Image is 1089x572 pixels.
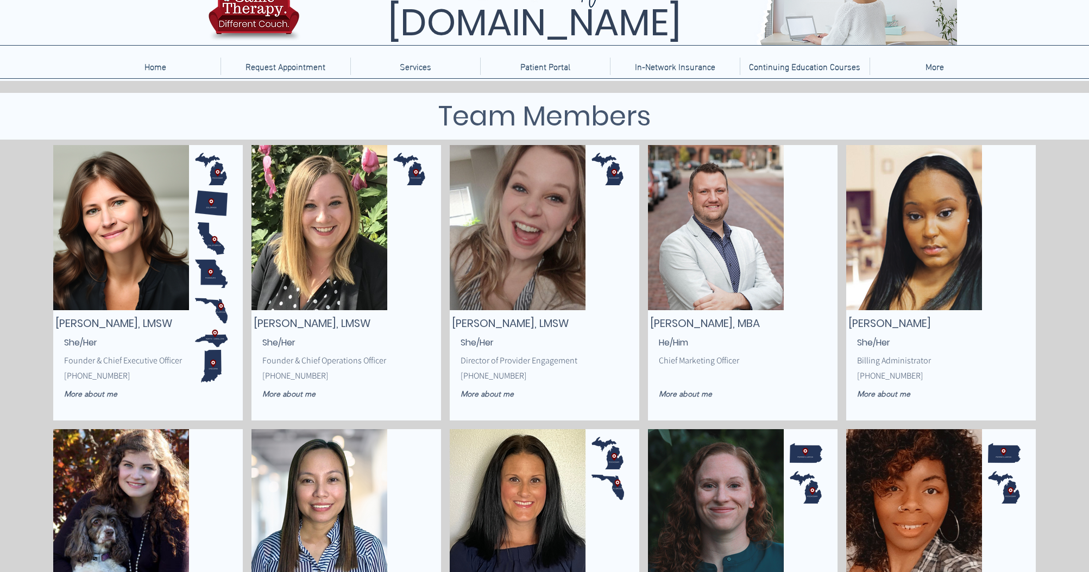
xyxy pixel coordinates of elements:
img: Dot 3.png [393,294,426,327]
img: Dot 3.png [195,385,228,418]
img: Dot 3.png [195,153,228,185]
span: Team Members [438,97,651,135]
img: Dot 3.png [790,385,822,418]
img: Dot 3.png [393,506,426,539]
img: Dot 3.png [393,437,426,469]
img: Dot 3.png [988,506,1021,539]
p: Services [394,58,437,75]
img: Dot 3.png [988,187,1021,219]
img: Dot 3.png [195,222,228,255]
span: More about me [64,389,117,399]
img: Dot 3.png [988,350,1021,382]
span: More about me [659,389,712,399]
img: Dot 3.png [393,322,426,355]
p: Patient Portal [515,58,576,75]
span: He/Him [659,336,688,349]
img: Dot 3.png [195,506,228,539]
span: More about me [262,389,316,399]
img: Dot 3.png [195,187,228,219]
img: Dot 3.png [591,322,624,355]
img: Dot 3.png [988,222,1021,255]
p: Continuing Education Courses [744,58,866,75]
img: Dot 3.png [591,437,624,469]
img: Dot 3.png [591,294,624,327]
span: Founder & Chief Executive Officer [64,355,182,366]
img: Dot 3.png [988,153,1021,185]
span: [PERSON_NAME], LMSW [254,316,370,331]
img: Dot 3.png [393,187,426,219]
img: Dot 3.png [393,222,426,255]
img: Dot 3.png [591,222,624,255]
div: Services [350,58,480,75]
span: [PHONE_NUMBER] [64,370,130,381]
img: Dot 3.png [591,350,624,382]
span: [PHONE_NUMBER] [262,370,329,381]
img: Dot 3.png [393,350,426,382]
img: Dot 3.png [790,257,822,290]
span: [PHONE_NUMBER] [857,370,923,381]
nav: Site [90,58,999,75]
img: Dot 3.png [790,294,822,327]
a: More about me [262,385,345,404]
img: Dot 3.png [195,350,228,382]
p: In-Network Insurance [630,58,721,75]
img: Dot 3.png [195,294,228,327]
a: Continuing Education Courses [740,58,870,75]
a: More about me [857,385,940,404]
img: Dot 3.png [591,506,624,539]
img: Dot 3.png [393,385,426,418]
img: Dot 3.png [393,153,426,185]
span: [PERSON_NAME] [848,316,931,331]
span: More about me [857,389,910,399]
img: Dot 3.png [790,506,822,539]
span: Founder & Chief Operations Officer [262,355,386,366]
img: Dot 3.png [790,153,822,185]
a: Home [90,58,221,75]
a: Request Appointment [221,58,350,75]
img: Dot 3.png [988,294,1021,327]
span: More about me [461,389,514,399]
span: Director of Provider Engagement [461,355,577,366]
a: More about me [461,385,544,404]
img: Dot 3.png [195,471,228,504]
img: Dot 3.png [988,385,1021,418]
a: Patient Portal [480,58,610,75]
img: Dot 3.png [393,257,426,290]
img: Dot 3.png [591,471,624,504]
img: Dot 3.png [988,257,1021,290]
img: Dot 3.png [195,322,228,355]
span: She/Her [262,336,295,349]
span: [PERSON_NAME], LMSW [55,316,172,331]
p: Home [139,58,172,75]
img: Dot 3.png [591,153,624,185]
img: Dot 3.png [195,437,228,469]
span: [PERSON_NAME], MBA [650,316,760,331]
img: Dot 3.png [790,222,822,255]
p: Request Appointment [240,58,331,75]
img: Dot 3.png [988,471,1021,504]
img: Dot 3.png [591,385,624,418]
a: In-Network Insurance [610,58,740,75]
img: Dot 3.png [591,187,624,219]
a: More about me [659,385,742,404]
span: Billing Administrator [857,355,931,366]
span: Chief Marketing Officer [659,355,739,366]
a: Dot 3.png [988,437,1021,469]
img: Dot 3.png [988,322,1021,355]
span: She/Her [461,336,494,349]
img: Dot 3.png [591,257,624,290]
img: Dot 3.png [195,257,228,290]
img: Dot 3.png [790,437,822,469]
a: More about me [64,385,147,404]
img: Dot 3.png [393,471,426,504]
img: Dot 3.png [790,350,822,382]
